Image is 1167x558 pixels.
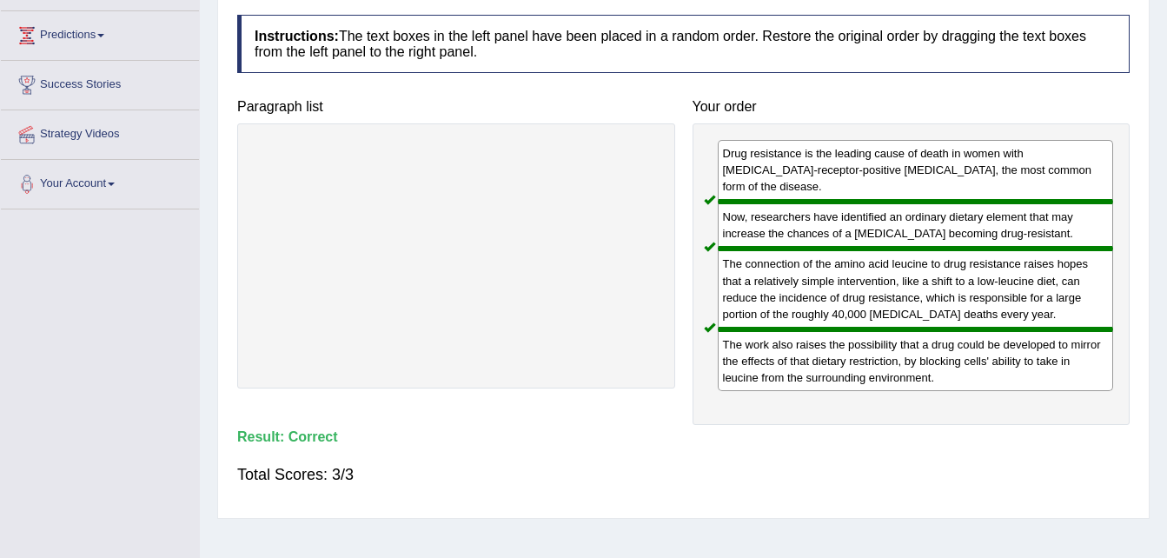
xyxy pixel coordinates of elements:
h4: The text boxes in the left panel have been placed in a random order. Restore the original order b... [237,15,1130,73]
h4: Result: [237,429,1130,445]
a: Predictions [1,11,199,55]
div: Drug resistance is the leading cause of death in women with [MEDICAL_DATA]-receptor-positive [MED... [718,140,1114,202]
a: Strategy Videos [1,110,199,154]
div: Total Scores: 3/3 [237,454,1130,495]
div: The connection of the amino acid leucine to drug resistance raises hopes that a relatively simple... [718,249,1114,329]
h4: Your order [693,99,1131,115]
div: The work also raises the possibility that a drug could be developed to mirror the effects of that... [718,329,1114,391]
a: Your Account [1,160,199,203]
div: Now, researchers have identified an ordinary dietary element that may increase the chances of a [... [718,202,1114,249]
a: Success Stories [1,61,199,104]
b: Instructions: [255,29,339,43]
h4: Paragraph list [237,99,675,115]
